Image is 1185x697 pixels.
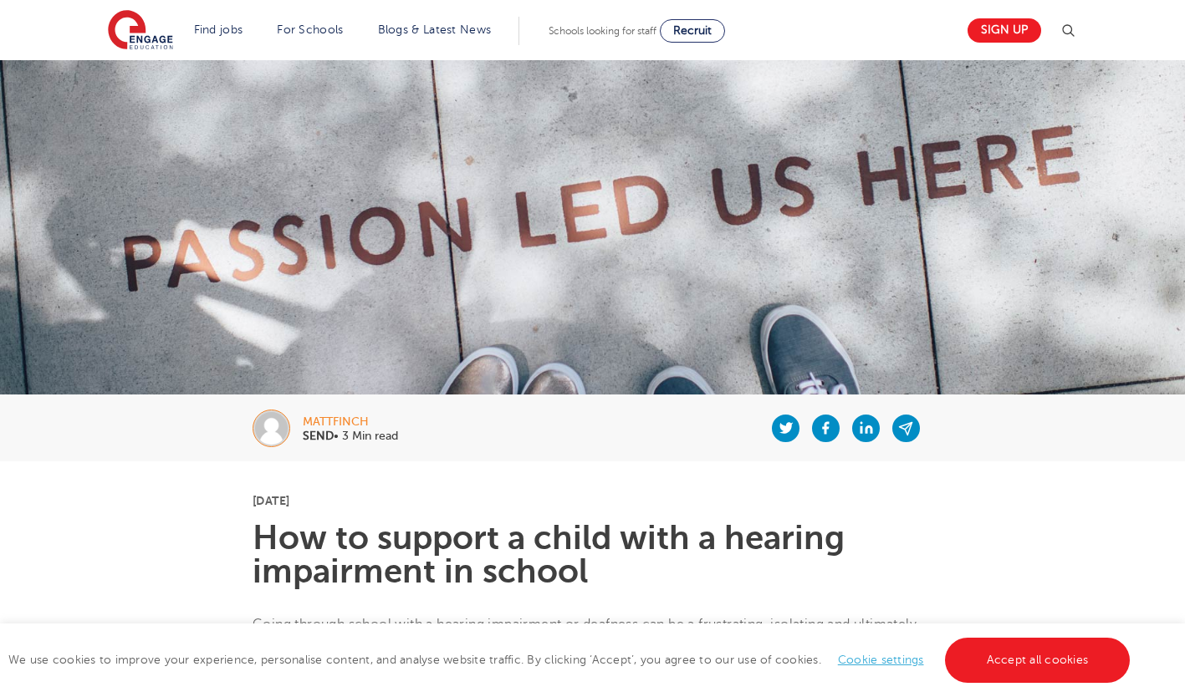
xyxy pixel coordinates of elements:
[673,24,712,37] span: Recruit
[660,19,725,43] a: Recruit
[277,23,343,36] a: For Schools
[303,430,398,442] p: • 3 Min read
[838,654,924,666] a: Cookie settings
[194,23,243,36] a: Find jobs
[378,23,492,36] a: Blogs & Latest News
[968,18,1041,43] a: Sign up
[303,416,398,428] div: mattfinch
[8,654,1134,666] span: We use cookies to improve your experience, personalise content, and analyse website traffic. By c...
[303,430,334,442] b: SEND
[549,25,656,37] span: Schools looking for staff
[108,10,173,52] img: Engage Education
[945,638,1131,683] a: Accept all cookies
[253,495,932,506] p: [DATE]
[253,521,932,588] h1: How to support a child with a hearing impairment in school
